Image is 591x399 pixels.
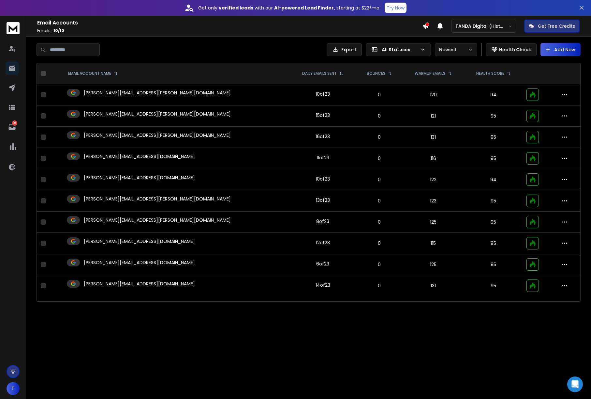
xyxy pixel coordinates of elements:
[360,261,399,268] p: 0
[367,71,385,76] p: BOUNCES
[464,190,523,212] td: 95
[464,275,523,296] td: 95
[84,174,195,181] p: [PERSON_NAME][EMAIL_ADDRESS][DOMAIN_NAME]
[464,127,523,148] td: 95
[219,5,253,11] strong: verified leads
[464,254,523,275] td: 95
[360,282,399,289] p: 0
[198,5,379,11] p: Get only with our starting at $22/mo
[7,22,20,34] img: logo
[499,46,531,53] p: Health Check
[567,376,583,392] div: Open Intercom Messenger
[403,127,465,148] td: 131
[316,282,330,288] div: 14 of 23
[360,219,399,225] p: 0
[415,71,445,76] p: WARMUP EMAILS
[316,112,330,119] div: 15 of 23
[37,28,422,33] p: Emails :
[403,105,465,127] td: 121
[387,5,405,11] p: Try Now
[360,134,399,140] p: 0
[403,233,465,254] td: 115
[464,233,523,254] td: 95
[486,43,537,56] button: Health Check
[84,89,231,96] p: [PERSON_NAME][EMAIL_ADDRESS][PERSON_NAME][DOMAIN_NAME]
[538,23,575,29] p: Get Free Credits
[403,148,465,169] td: 116
[524,20,580,33] button: Get Free Credits
[403,254,465,275] td: 125
[403,84,465,105] td: 120
[464,169,523,190] td: 94
[316,91,330,97] div: 10 of 23
[403,190,465,212] td: 123
[360,155,399,162] p: 0
[464,212,523,233] td: 95
[84,280,195,287] p: [PERSON_NAME][EMAIL_ADDRESS][DOMAIN_NAME]
[403,169,465,190] td: 122
[385,3,406,13] button: Try Now
[316,197,330,203] div: 13 of 23
[382,46,418,53] p: All Statuses
[464,148,523,169] td: 95
[360,91,399,98] p: 0
[37,19,422,27] h1: Email Accounts
[464,105,523,127] td: 95
[316,218,329,225] div: 8 of 23
[84,153,195,160] p: [PERSON_NAME][EMAIL_ADDRESS][DOMAIN_NAME]
[316,176,330,182] div: 10 of 23
[12,120,17,126] p: 10
[403,212,465,233] td: 125
[84,132,231,138] p: [PERSON_NAME][EMAIL_ADDRESS][PERSON_NAME][DOMAIN_NAME]
[464,84,523,105] td: 94
[274,5,335,11] strong: AI-powered Lead Finder,
[360,113,399,119] p: 0
[7,382,20,395] button: T
[84,238,195,245] p: [PERSON_NAME][EMAIL_ADDRESS][DOMAIN_NAME]
[435,43,477,56] button: Newest
[84,196,231,202] p: [PERSON_NAME][EMAIL_ADDRESS][PERSON_NAME][DOMAIN_NAME]
[316,261,329,267] div: 6 of 23
[53,28,64,33] span: 10 / 10
[327,43,362,56] button: Export
[360,240,399,247] p: 0
[68,71,118,76] div: EMAIL ACCOUNT NAME
[360,176,399,183] p: 0
[316,133,330,140] div: 16 of 23
[403,275,465,296] td: 131
[317,154,329,161] div: 11 of 23
[316,239,330,246] div: 12 of 23
[84,217,231,223] p: [PERSON_NAME][EMAIL_ADDRESS][PERSON_NAME][DOMAIN_NAME]
[476,71,504,76] p: HEALTH SCORE
[84,111,231,117] p: [PERSON_NAME][EMAIL_ADDRESS][PERSON_NAME][DOMAIN_NAME]
[540,43,581,56] button: Add New
[84,259,195,266] p: [PERSON_NAME][EMAIL_ADDRESS][DOMAIN_NAME]
[302,71,337,76] p: DAILY EMAILS SENT
[455,23,508,29] p: TANDA Digital (Historic Productions)
[360,198,399,204] p: 0
[6,120,19,134] a: 10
